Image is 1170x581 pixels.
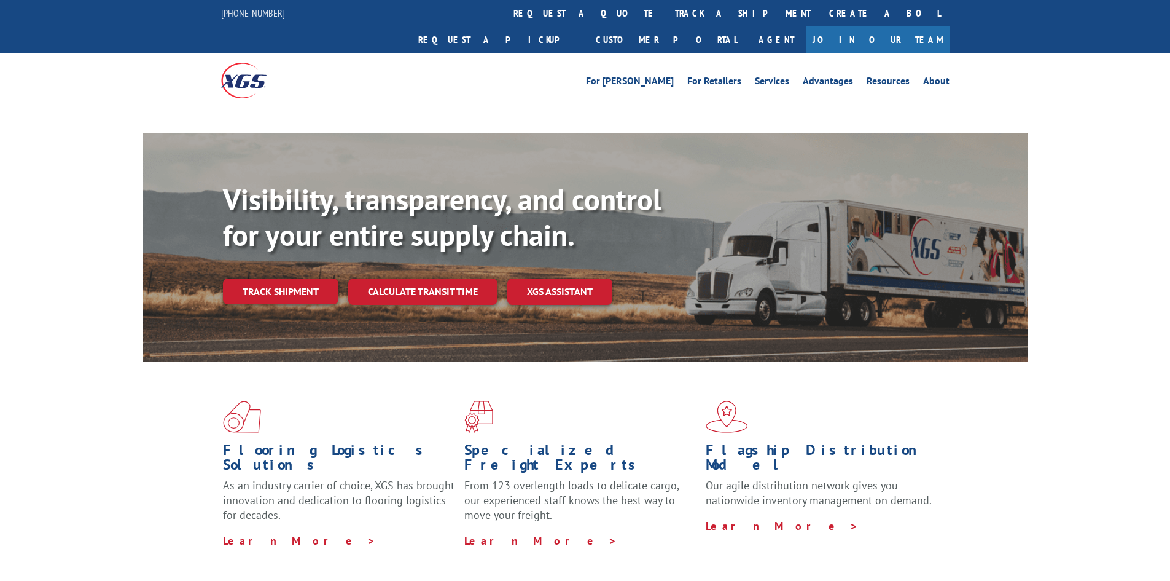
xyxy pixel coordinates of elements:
h1: Specialized Freight Experts [464,443,696,478]
img: xgs-icon-flagship-distribution-model-red [706,401,748,433]
a: Resources [867,76,910,90]
a: Agent [746,26,806,53]
span: Our agile distribution network gives you nationwide inventory management on demand. [706,478,932,507]
a: Request a pickup [409,26,587,53]
a: Learn More > [464,534,617,548]
a: For Retailers [687,76,741,90]
h1: Flooring Logistics Solutions [223,443,455,478]
img: xgs-icon-total-supply-chain-intelligence-red [223,401,261,433]
a: XGS ASSISTANT [507,279,612,305]
a: For [PERSON_NAME] [586,76,674,90]
a: Services [755,76,789,90]
img: xgs-icon-focused-on-flooring-red [464,401,493,433]
b: Visibility, transparency, and control for your entire supply chain. [223,180,661,254]
span: As an industry carrier of choice, XGS has brought innovation and dedication to flooring logistics... [223,478,454,522]
a: Join Our Team [806,26,950,53]
a: Learn More > [706,519,859,533]
a: Track shipment [223,279,338,304]
p: From 123 overlength loads to delicate cargo, our experienced staff knows the best way to move you... [464,478,696,533]
a: Customer Portal [587,26,746,53]
a: About [923,76,950,90]
a: Learn More > [223,534,376,548]
h1: Flagship Distribution Model [706,443,938,478]
a: Advantages [803,76,853,90]
a: [PHONE_NUMBER] [221,7,285,19]
a: Calculate transit time [348,279,497,305]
